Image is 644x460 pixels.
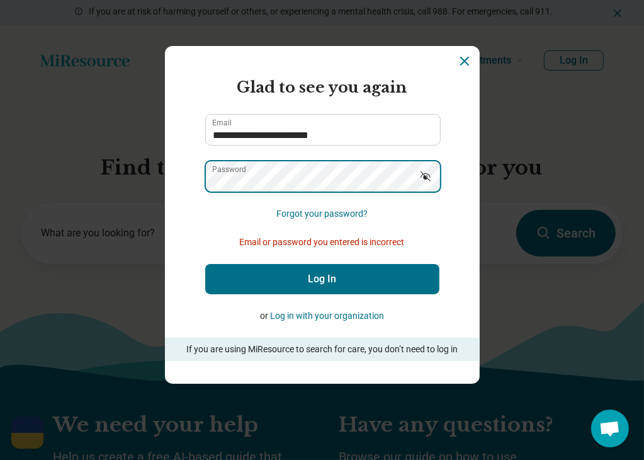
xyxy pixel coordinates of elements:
label: Email [213,119,232,127]
button: Forgot your password? [276,207,368,221]
p: or [205,309,439,323]
p: If you are using MiResource to search for care, you don’t need to log in [183,343,462,356]
p: Email or password you entered is incorrect [205,236,439,249]
label: Password [213,166,247,173]
button: Log In [205,264,439,294]
section: Login Dialog [165,46,480,384]
h2: Glad to see you again [205,76,439,99]
button: Show password [412,161,439,191]
button: Dismiss [457,54,472,69]
button: Log in with your organization [270,309,384,323]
